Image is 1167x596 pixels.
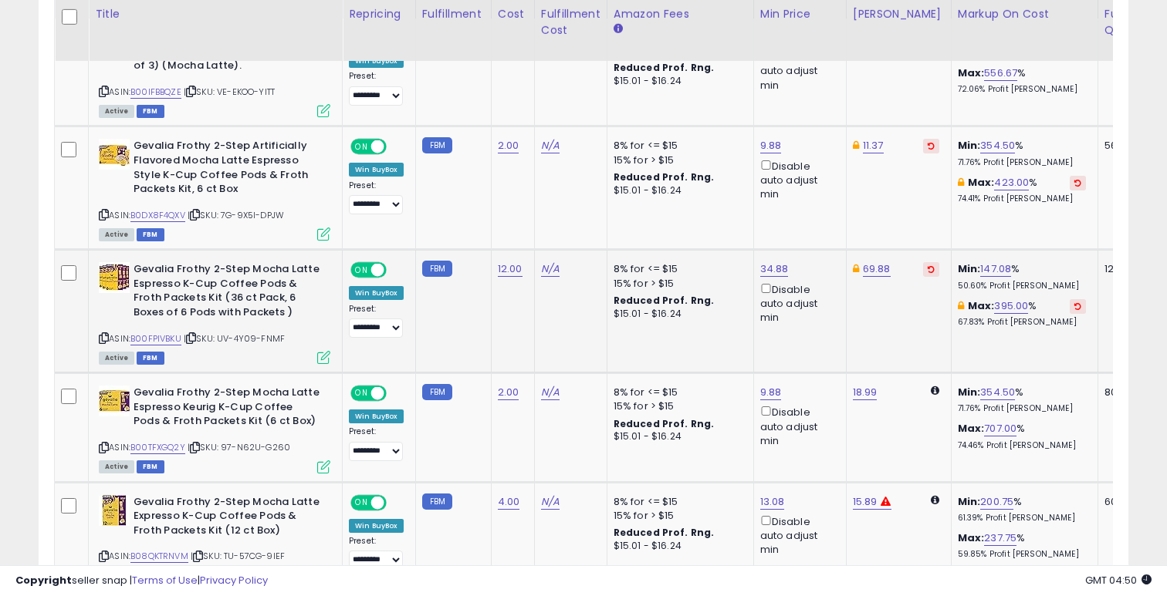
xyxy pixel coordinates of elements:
div: ASIN: [99,30,330,116]
a: 2.00 [498,138,519,153]
p: 74.46% Profit [PERSON_NAME] [958,440,1086,451]
div: % [958,66,1086,95]
div: Win BuyBox [349,163,404,177]
b: Reduced Prof. Rng. [614,294,715,307]
div: Disable auto adjust min [760,157,834,202]
div: Fulfillment [422,6,485,22]
a: 69.88 [863,261,891,277]
small: FBM [422,137,452,153]
p: 50.60% Profit [PERSON_NAME] [958,281,1086,291]
span: ON [352,264,371,277]
a: Privacy Policy [200,573,268,588]
a: Terms of Use [132,573,198,588]
a: 200.75 [980,494,1013,510]
div: Preset: [349,71,404,106]
a: 9.88 [760,385,782,400]
a: 11.37 [863,138,884,153]
p: 71.76% Profit [PERSON_NAME] [958,403,1086,414]
a: 13.08 [760,494,785,510]
div: Win BuyBox [349,286,404,300]
span: FBM [137,460,164,473]
div: Title [95,6,336,22]
div: Win BuyBox [349,409,404,423]
a: 18.99 [853,385,878,400]
span: OFF [384,496,409,509]
span: FBM [137,105,164,118]
div: Min Price [760,6,840,22]
small: Amazon Fees. [614,22,623,36]
a: 34.88 [760,261,789,277]
a: 556.67 [984,66,1017,81]
p: 72.06% Profit [PERSON_NAME] [958,84,1086,95]
a: N/A [541,138,560,153]
img: 51brczcrcfL._SL40_.jpg [99,386,130,416]
a: N/A [541,494,560,510]
div: Fulfillment Cost [541,6,600,39]
a: B00IFBBQZE [130,86,181,99]
span: ON [352,140,371,153]
div: 120 [1104,262,1152,276]
b: Gevalia Frothy 2-Step Mocha Latte Espresso Keurig K-Cup Coffee Pods & Froth Packets Kit (6 ct Box) [134,386,321,433]
div: ASIN: [99,139,330,239]
b: Max: [958,421,985,436]
div: 15% for > $15 [614,153,742,167]
div: % [958,495,1086,524]
div: $15.01 - $16.24 [614,75,742,88]
a: 9.88 [760,138,782,153]
div: 566 [1104,139,1152,153]
span: | SKU: UV-4Y09-FNMF [184,332,285,345]
b: Min: [958,494,981,509]
div: 8% for <= $15 [614,495,742,509]
span: All listings currently available for purchase on Amazon [99,460,134,473]
span: 2025-09-12 04:50 GMT [1085,573,1152,588]
div: Disable auto adjust min [760,513,834,557]
b: Gevalia Frothy 2-Step Mocha Latte Espresso K-Cup Coffee Pods & Froth Packets Kit (36 ct Pack, 6 B... [134,262,321,323]
div: Markup on Cost [958,6,1091,22]
div: Disable auto adjust min [760,403,834,448]
div: $15.01 - $16.24 [614,430,742,443]
a: N/A [541,261,560,277]
span: All listings currently available for purchase on Amazon [99,352,134,365]
a: 12.00 [498,261,523,277]
span: All listings currently available for purchase on Amazon [99,105,134,118]
div: Preset: [349,304,404,338]
small: FBM [422,384,452,400]
a: N/A [541,385,560,400]
div: Win BuyBox [349,519,404,533]
div: 8% for <= $15 [614,262,742,276]
div: % [958,299,1086,328]
img: 51f0yCWHJrL._SL40_.jpg [99,139,130,170]
p: 74.41% Profit [PERSON_NAME] [958,194,1086,204]
div: 60 [1104,495,1152,509]
div: 15% for > $15 [614,509,742,523]
div: % [958,176,1086,204]
a: B00TFXGQ2Y [130,441,185,454]
p: 71.76% Profit [PERSON_NAME] [958,157,1086,168]
div: Fulfillable Quantity [1104,6,1158,39]
div: % [958,386,1086,414]
a: 395.00 [994,298,1028,314]
b: Reduced Prof. Rng. [614,170,715,184]
b: Max: [958,530,985,545]
div: Preset: [349,180,404,215]
a: 147.08 [980,261,1011,277]
div: $15.01 - $16.24 [614,184,742,197]
span: ON [352,387,371,400]
a: 15.89 [853,494,878,510]
a: 2.00 [498,385,519,400]
div: % [958,262,1086,291]
img: 51q3laRAlYS._SL40_.jpg [99,495,130,526]
b: Max: [968,175,995,190]
b: Gevalia Frothy 2-Step Artificially Flavored Mocha Latte Espresso Style K-Cup Coffee Pods & Froth ... [134,139,321,200]
b: Max: [968,298,995,313]
span: All listings currently available for purchase on Amazon [99,228,134,241]
b: Max: [958,66,985,80]
span: FBM [137,352,164,365]
span: | SKU: TU-57CG-9IEF [191,550,285,562]
div: Amazon Fees [614,6,747,22]
span: OFF [384,264,409,277]
b: Reduced Prof. Rng. [614,417,715,430]
div: Win BuyBox [349,54,404,68]
a: B00FPIVBKU [130,332,181,345]
b: Min: [958,261,981,276]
